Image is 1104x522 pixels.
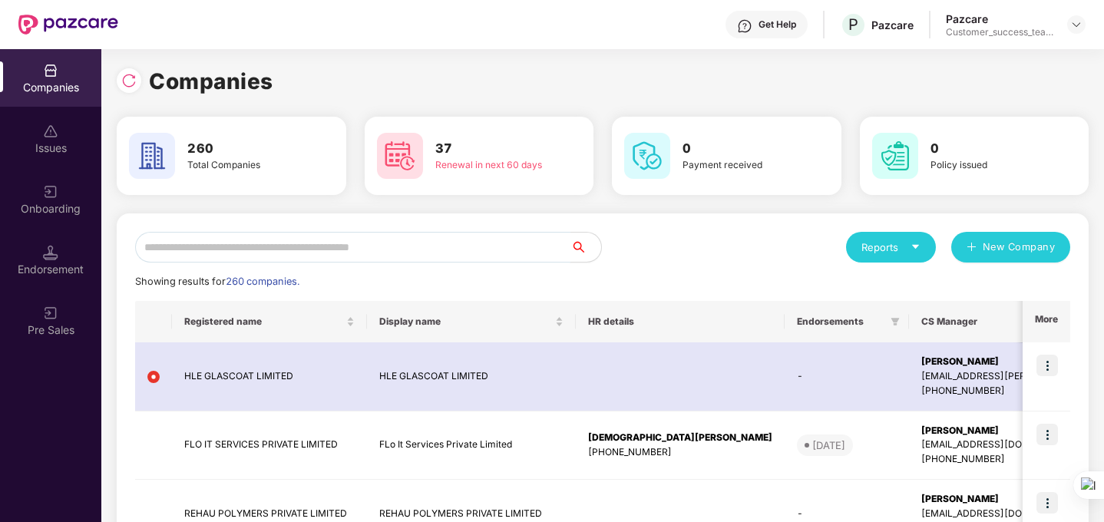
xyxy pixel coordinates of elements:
[624,133,670,179] img: svg+xml;base64,PHN2ZyB4bWxucz0iaHR0cDovL3d3dy53My5vcmcvMjAwMC9zdmciIHdpZHRoPSI2MCIgaGVpZ2h0PSI2MC...
[379,316,552,328] span: Display name
[930,139,1045,159] h3: 0
[367,411,576,481] td: FLo It Services Private Limited
[377,133,423,179] img: svg+xml;base64,PHN2ZyB4bWxucz0iaHR0cDovL3d3dy53My5vcmcvMjAwMC9zdmciIHdpZHRoPSI2MCIgaGVpZ2h0PSI2MC...
[967,242,977,254] span: plus
[785,342,909,411] td: -
[570,232,602,263] button: search
[946,26,1053,38] div: Customer_success_team_lead
[187,158,302,173] div: Total Companies
[1023,301,1070,342] th: More
[871,18,914,32] div: Pazcare
[147,371,160,383] img: svg+xml;base64,PHN2ZyB4bWxucz0iaHR0cDovL3d3dy53My5vcmcvMjAwMC9zdmciIHdpZHRoPSIxMiIgaGVpZ2h0PSIxMi...
[797,316,884,328] span: Endorsements
[946,12,1053,26] div: Pazcare
[435,139,550,159] h3: 37
[184,316,343,328] span: Registered name
[43,124,58,139] img: svg+xml;base64,PHN2ZyBpZD0iSXNzdWVzX2Rpc2FibGVkIiB4bWxucz0iaHR0cDovL3d3dy53My5vcmcvMjAwMC9zdmciIH...
[872,133,918,179] img: svg+xml;base64,PHN2ZyB4bWxucz0iaHR0cDovL3d3dy53My5vcmcvMjAwMC9zdmciIHdpZHRoPSI2MCIgaGVpZ2h0PSI2MC...
[172,301,367,342] th: Registered name
[683,158,797,173] div: Payment received
[759,18,796,31] div: Get Help
[18,15,118,35] img: New Pazcare Logo
[172,411,367,481] td: FLO IT SERVICES PRIVATE LIMITED
[187,139,302,159] h3: 260
[683,139,797,159] h3: 0
[588,431,772,445] div: [DEMOGRAPHIC_DATA][PERSON_NAME]
[588,445,772,460] div: [PHONE_NUMBER]
[951,232,1070,263] button: plusNew Company
[1036,424,1058,445] img: icon
[1036,355,1058,376] img: icon
[129,133,175,179] img: svg+xml;base64,PHN2ZyB4bWxucz0iaHR0cDovL3d3dy53My5vcmcvMjAwMC9zdmciIHdpZHRoPSI2MCIgaGVpZ2h0PSI2MC...
[1070,18,1083,31] img: svg+xml;base64,PHN2ZyBpZD0iRHJvcGRvd24tMzJ4MzIiIHhtbG5zPSJodHRwOi8vd3d3LnczLm9yZy8yMDAwL3N2ZyIgd2...
[848,15,858,34] span: P
[887,312,903,331] span: filter
[149,64,273,98] h1: Companies
[737,18,752,34] img: svg+xml;base64,PHN2ZyBpZD0iSGVscC0zMngzMiIgeG1sbnM9Imh0dHA6Ly93d3cudzMub3JnLzIwMDAvc3ZnIiB3aWR0aD...
[367,301,576,342] th: Display name
[121,73,137,88] img: svg+xml;base64,PHN2ZyBpZD0iUmVsb2FkLTMyeDMyIiB4bWxucz0iaHR0cDovL3d3dy53My5vcmcvMjAwMC9zdmciIHdpZH...
[861,240,921,255] div: Reports
[135,276,299,287] span: Showing results for
[911,242,921,252] span: caret-down
[930,158,1045,173] div: Policy issued
[891,317,900,326] span: filter
[576,301,785,342] th: HR details
[435,158,550,173] div: Renewal in next 60 days
[43,63,58,78] img: svg+xml;base64,PHN2ZyBpZD0iQ29tcGFuaWVzIiB4bWxucz0iaHR0cDovL3d3dy53My5vcmcvMjAwMC9zdmciIHdpZHRoPS...
[172,342,367,411] td: HLE GLASCOAT LIMITED
[226,276,299,287] span: 260 companies.
[43,245,58,260] img: svg+xml;base64,PHN2ZyB3aWR0aD0iMTQuNSIgaGVpZ2h0PSIxNC41IiB2aWV3Qm94PSIwIDAgMTYgMTYiIGZpbGw9Im5vbm...
[570,241,601,253] span: search
[1036,492,1058,514] img: icon
[983,240,1056,255] span: New Company
[812,438,845,453] div: [DATE]
[43,306,58,321] img: svg+xml;base64,PHN2ZyB3aWR0aD0iMjAiIGhlaWdodD0iMjAiIHZpZXdCb3g9IjAgMCAyMCAyMCIgZmlsbD0ibm9uZSIgeG...
[43,184,58,200] img: svg+xml;base64,PHN2ZyB3aWR0aD0iMjAiIGhlaWdodD0iMjAiIHZpZXdCb3g9IjAgMCAyMCAyMCIgZmlsbD0ibm9uZSIgeG...
[367,342,576,411] td: HLE GLASCOAT LIMITED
